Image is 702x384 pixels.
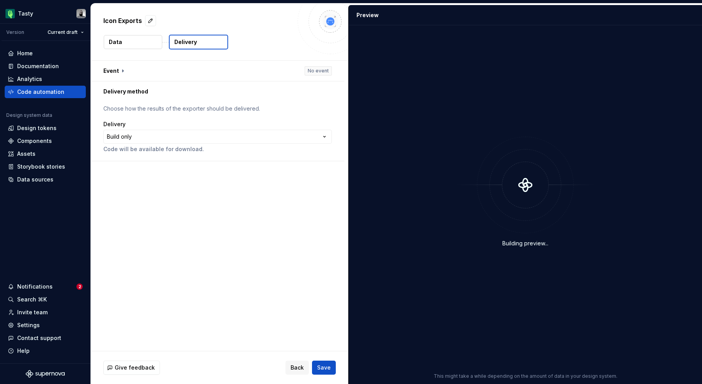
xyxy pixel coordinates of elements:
div: Help [17,347,30,355]
div: Home [17,49,33,57]
p: Data [109,38,122,46]
a: Assets [5,148,86,160]
svg: Supernova Logo [26,370,65,378]
div: Invite team [17,308,48,316]
span: Back [291,364,304,372]
div: Design system data [6,112,52,118]
p: Choose how the results of the exporter should be delivered. [103,105,332,113]
img: Julien Riveron [76,9,86,18]
a: Documentation [5,60,86,72]
p: This might take a while depending on the amount of data in your design system. [434,373,617,379]
a: Analytics [5,73,86,85]
button: TastyJulien Riveron [2,5,89,22]
a: Settings [5,319,86,331]
div: Building preview... [502,240,548,247]
div: Data sources [17,176,53,183]
div: Storybook stories [17,163,65,171]
p: Delivery [174,38,197,46]
button: Data [104,35,162,49]
button: Back [285,361,309,375]
div: Version [6,29,24,35]
div: Documentation [17,62,59,70]
button: Delivery [169,35,228,49]
span: Give feedback [115,364,155,372]
p: Icon Exports [103,16,142,25]
a: Invite team [5,306,86,319]
button: Contact support [5,332,86,344]
button: Notifications2 [5,280,86,293]
a: Data sources [5,173,86,186]
button: Search ⌘K [5,293,86,306]
span: Current draft [48,29,78,35]
a: Storybook stories [5,160,86,173]
p: Code will be available for download. [103,145,332,153]
div: Notifications [17,283,53,291]
a: Design tokens [5,122,86,134]
button: Help [5,345,86,357]
div: Search ⌘K [17,296,47,303]
span: 2 [76,284,83,290]
div: Contact support [17,334,61,342]
span: Save [317,364,331,372]
div: Components [17,137,52,145]
a: Home [5,47,86,60]
div: Design tokens [17,124,57,132]
button: Current draft [44,27,87,38]
a: Code automation [5,86,86,98]
div: Code automation [17,88,64,96]
div: Analytics [17,75,42,83]
div: Settings [17,321,40,329]
a: Components [5,135,86,147]
div: Preview [356,11,379,19]
label: Delivery [103,120,126,128]
button: Give feedback [103,361,160,375]
img: 5a785b6b-c473-494b-9ba3-bffaf73304c7.png [5,9,15,18]
div: Tasty [18,10,33,18]
div: Assets [17,150,35,158]
button: Save [312,361,336,375]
